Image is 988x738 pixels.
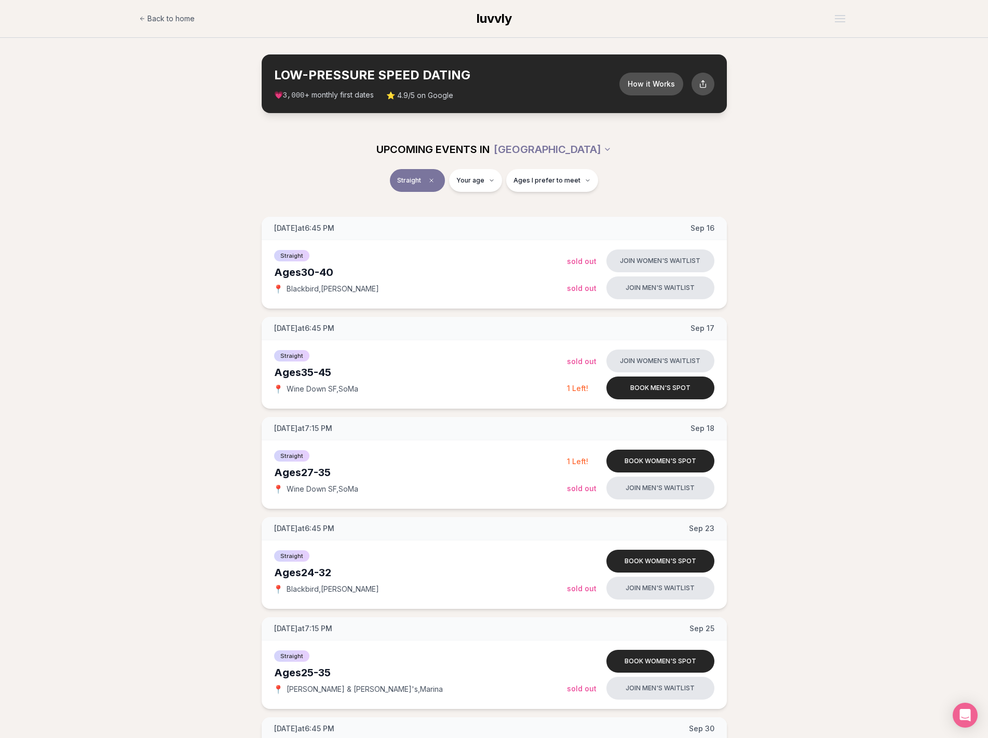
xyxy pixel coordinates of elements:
[606,550,714,573] button: Book women's spot
[274,623,332,634] span: [DATE] at 7:15 PM
[274,67,619,83] h2: LOW-PRESSURE SPEED DATING
[567,457,588,466] span: 1 Left!
[390,169,445,192] button: StraightClear event type filter
[606,450,714,472] button: Book women's spot
[274,665,567,680] div: Ages 25-35
[606,249,714,272] button: Join women's waitlist
[425,174,438,187] span: Clear event type filter
[274,465,567,480] div: Ages 27-35
[274,90,374,101] span: 💗 + monthly first dates
[477,10,512,27] a: luvvly
[606,276,714,299] button: Join men's waitlist
[287,684,443,694] span: [PERSON_NAME] & [PERSON_NAME]'s , Marina
[274,250,309,261] span: Straight
[567,384,588,393] span: 1 Left!
[397,176,421,185] span: Straight
[274,265,567,280] div: Ages 30-40
[831,11,849,26] button: Open menu
[147,13,195,24] span: Back to home
[386,90,453,101] span: ⭐ 4.9/5 on Google
[274,285,282,293] span: 📍
[606,677,714,700] button: Join men's waitlist
[376,142,490,157] span: UPCOMING EVENTS IN
[274,423,332,434] span: [DATE] at 7:15 PM
[606,650,714,673] button: Book women's spot
[274,450,309,462] span: Straight
[606,477,714,499] button: Join men's waitlist
[619,73,683,95] button: How it Works
[606,377,714,399] button: Book men's spot
[283,91,305,100] span: 3,000
[274,685,282,693] span: 📍
[606,350,714,372] button: Join women's waitlist
[274,350,309,361] span: Straight
[567,357,597,366] span: Sold Out
[274,323,334,333] span: [DATE] at 6:45 PM
[287,484,358,494] span: Wine Down SF , SoMa
[274,585,282,593] span: 📍
[139,8,195,29] a: Back to home
[689,723,714,734] span: Sep 30
[274,723,334,734] span: [DATE] at 6:45 PM
[274,385,282,393] span: 📍
[449,169,502,192] button: Your age
[689,523,714,534] span: Sep 23
[953,703,978,728] div: Open Intercom Messenger
[274,485,282,493] span: 📍
[287,584,379,594] span: Blackbird , [PERSON_NAME]
[274,550,309,562] span: Straight
[606,577,714,600] button: Join men's waitlist
[567,284,597,293] span: Sold Out
[274,365,567,380] div: Ages 35-45
[567,257,597,266] span: Sold Out
[689,623,714,634] span: Sep 25
[274,523,334,534] span: [DATE] at 6:45 PM
[567,684,597,693] span: Sold Out
[494,138,612,161] button: [GEOGRAPHIC_DATA]
[506,169,598,192] button: Ages I prefer to meet
[691,423,714,434] span: Sep 18
[477,11,512,26] span: luvvly
[567,484,597,493] span: Sold Out
[287,284,379,294] span: Blackbird , [PERSON_NAME]
[274,223,334,233] span: [DATE] at 6:45 PM
[691,323,714,333] span: Sep 17
[567,584,597,593] span: Sold Out
[513,176,580,185] span: Ages I prefer to meet
[691,223,714,233] span: Sep 16
[287,384,358,394] span: Wine Down SF , SoMa
[456,176,484,185] span: Your age
[274,650,309,662] span: Straight
[274,565,567,580] div: Ages 24-32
